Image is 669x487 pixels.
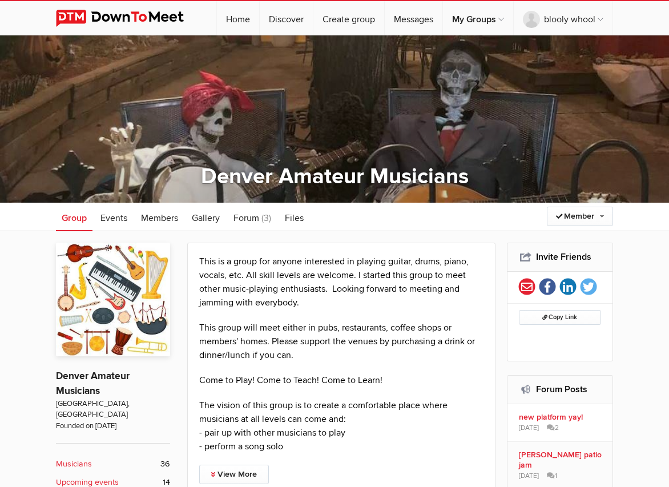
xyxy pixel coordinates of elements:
a: My Groups [443,1,513,35]
a: Discover [260,1,313,35]
span: Files [285,212,304,224]
a: Forum Posts [536,384,587,395]
a: Create group [313,1,384,35]
a: Messages [385,1,442,35]
span: Gallery [192,212,220,224]
b: Musicians [56,458,92,470]
span: Forum [233,212,259,224]
h2: Invite Friends [519,243,602,271]
a: Events [95,203,133,231]
span: [DATE] [519,423,539,433]
p: This group will meet either in pubs, restaurants, coffee shops or members' homes. Please support ... [199,321,483,362]
a: Members [135,203,184,231]
span: Members [141,212,178,224]
span: [GEOGRAPHIC_DATA], [GEOGRAPHIC_DATA] [56,399,170,421]
button: Copy Link [519,310,602,325]
span: Group [62,212,87,224]
a: View More [199,465,269,484]
a: blooly whool [514,1,612,35]
a: Home [217,1,259,35]
a: Gallery [186,203,225,231]
b: new platform yay! [519,412,605,422]
b: [PERSON_NAME] patio jam [519,450,605,470]
a: Files [279,203,309,231]
p: The vision of this group is to create a comfortable place where musicians at all levels can come ... [199,399,483,453]
span: 1 [547,471,557,481]
span: 36 [160,458,170,470]
span: Copy Link [542,313,577,321]
a: Forum (3) [228,203,277,231]
a: new platform yay! [DATE] 2 [507,404,613,441]
p: This is a group for anyone interested in playing guitar, drums, piano, vocals, etc. All skill lev... [199,255,483,309]
a: Member [547,207,613,226]
span: Founded on [DATE] [56,421,170,432]
img: Denver Amateur Musicians [56,243,170,356]
span: (3) [261,212,271,224]
p: Come to Play! Come to Teach! Come to Learn! [199,373,483,387]
span: [DATE] [519,471,539,481]
span: Events [100,212,127,224]
span: 2 [547,423,559,433]
a: Musicians 36 [56,458,170,470]
a: Group [56,203,92,231]
img: DownToMeet [56,10,201,27]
